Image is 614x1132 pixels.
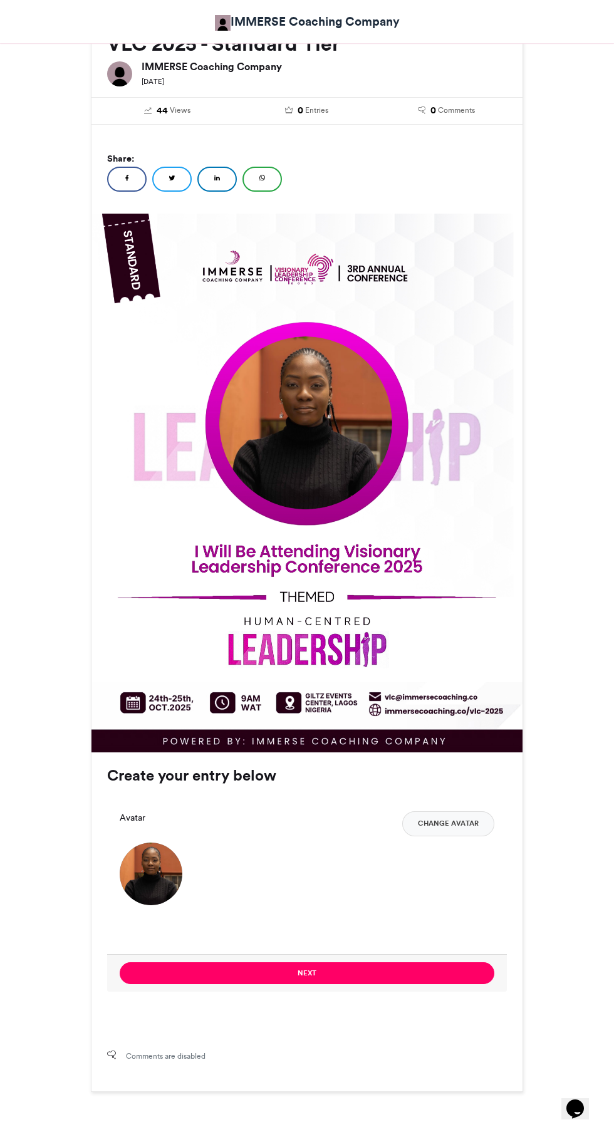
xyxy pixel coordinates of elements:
button: Change Avatar [402,811,494,836]
iframe: chat widget [561,1082,601,1119]
img: 1758624977.739-b2dcae4267c1926e4edbba7f5065fdc4d8f11412.png [120,843,182,905]
img: IMMERSE Coaching Company [107,61,132,86]
a: 0 Entries [247,104,368,118]
a: IMMERSE Coaching Company [215,13,400,31]
img: 1758624977.739-b2dcae4267c1926e4edbba7f5065fdc4d8f11412.png [219,336,392,509]
button: Next [120,962,494,984]
img: IMMERSE Coaching Company [215,15,231,31]
span: 44 [157,104,168,118]
span: 0 [430,104,436,118]
span: Views [170,105,190,116]
span: 0 [298,104,303,118]
h3: Create your entry below [107,768,507,783]
small: [DATE] [142,77,164,86]
h5: Share: [107,150,507,167]
h6: IMMERSE Coaching Company [142,61,507,71]
span: Entries [305,105,328,116]
span: Comments [438,105,475,116]
span: Comments are disabled [126,1051,206,1062]
a: 0 Comments [386,104,507,118]
label: Avatar [120,811,145,824]
img: Background [91,214,523,752]
h2: VLC 2025 - Standard Tier [107,33,507,55]
a: 44 Views [107,104,228,118]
